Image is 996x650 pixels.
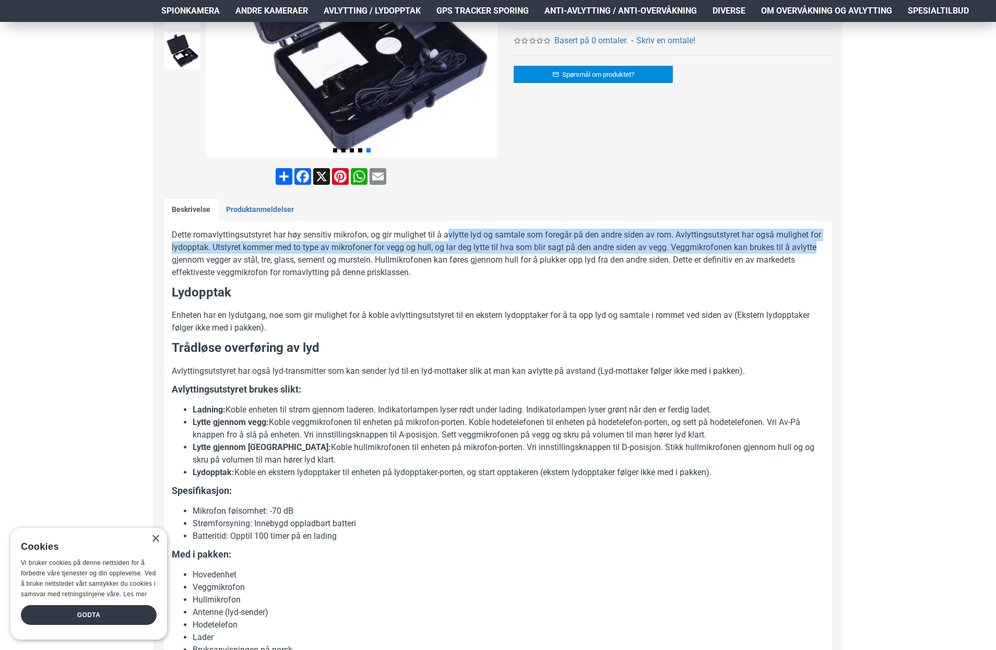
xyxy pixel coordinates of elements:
span: GPS Tracker Sporing [436,5,529,17]
a: WhatsApp [350,168,369,185]
li: Hullmikrofon [193,594,824,606]
span: Om overvåkning og avlytting [761,5,892,17]
li: Koble enheten til strøm gjennom laderen. Indikatorlampen lyser rødt under lading. Indikatorlampen... [193,404,824,416]
span: Avlytting / Lydopptak [324,5,421,17]
a: Email [369,168,387,185]
img: Veggmikrofon for romavlytting - Avansert - SpyGadgets.no [164,32,200,69]
b: - [631,36,633,45]
a: Share [275,168,293,185]
a: Basert på 0 omtaler. [554,34,628,47]
div: Cookies [21,536,150,558]
a: Skriv en omtale! [636,34,695,47]
a: X [312,168,331,185]
div: Godta [21,605,157,625]
p: Dette romavlyttingsutstyret har høy sensitiv mikrofon, og gir mulighet til å avlytte lyd og samta... [172,229,824,279]
b: Lytte gjennom vegg: [193,417,269,427]
span: Spesialtilbud [908,5,969,17]
a: Produktanmeldelser [218,199,302,221]
span: Anti-avlytting / Anti-overvåkning [544,5,697,17]
p: Enheten har en lydutgang, noe som gir mulighet for å koble avlyttingsutstyret til en ekstern lydo... [172,309,824,334]
a: Les mer, opens a new window [123,590,147,598]
span: Go to slide 2 [341,148,346,152]
h3: Trådløse overføring av lyd [172,339,824,357]
span: Go to slide 1 [333,148,337,152]
li: Koble en ekstern lydopptaker til enheten på lydopptaker-porten, og start opptakeren (ekstern lydo... [193,466,824,479]
b: Lydopptak: [193,467,234,477]
h4: Avlyttingsutstyret brukes slikt: [172,383,824,396]
h4: Spesifikasjon: [172,484,824,497]
li: Koble hullmikrofonen til enheten på mikrofon-porten. Vri innstillingsknappen til D-posisjon. Stik... [193,441,824,466]
li: Batteritid: Opptil 100 timer på en lading [193,530,824,542]
a: Facebook [293,168,312,185]
li: Strømforsyning: Innebygd oppladbart batteri [193,517,824,530]
li: Mikrofon følsomhet: -70 dB [193,505,824,517]
li: Hovedenhet [193,569,824,581]
span: Go to slide 5 [366,148,371,152]
span: Go to slide 4 [358,148,362,152]
p: Avlyttingsutstyret har også lyd-transmitter som kan sender lyd til en lyd-mottaker slik at man ka... [172,365,824,377]
b: Lytte gjennom [GEOGRAPHIC_DATA]: [193,442,331,452]
span: Spionkamera [161,5,220,17]
span: Diverse [713,5,745,17]
li: Lader [193,631,824,644]
a: Pinterest [331,168,350,185]
b: Ladning: [193,405,226,415]
a: Spørsmål om produktet? [514,66,673,83]
h3: Lydopptak [172,284,824,302]
li: Veggmikrofon [193,581,824,594]
h4: Med i pakken: [172,548,824,561]
li: Hodetelefon [193,619,824,631]
span: Go to slide 3 [350,148,354,152]
li: Koble veggmikrofonen til enheten på mikrofon-porten. Koble hodetelefonen til enheten på hodetelef... [193,416,824,441]
div: Close [151,535,159,543]
span: Andre kameraer [235,5,308,17]
a: Beskrivelse [164,199,218,221]
li: Antenne (lyd-sender) [193,606,824,619]
span: Vi bruker cookies på denne nettsiden for å forbedre våre tjenester og din opplevelse. Ved å bruke... [21,559,156,597]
